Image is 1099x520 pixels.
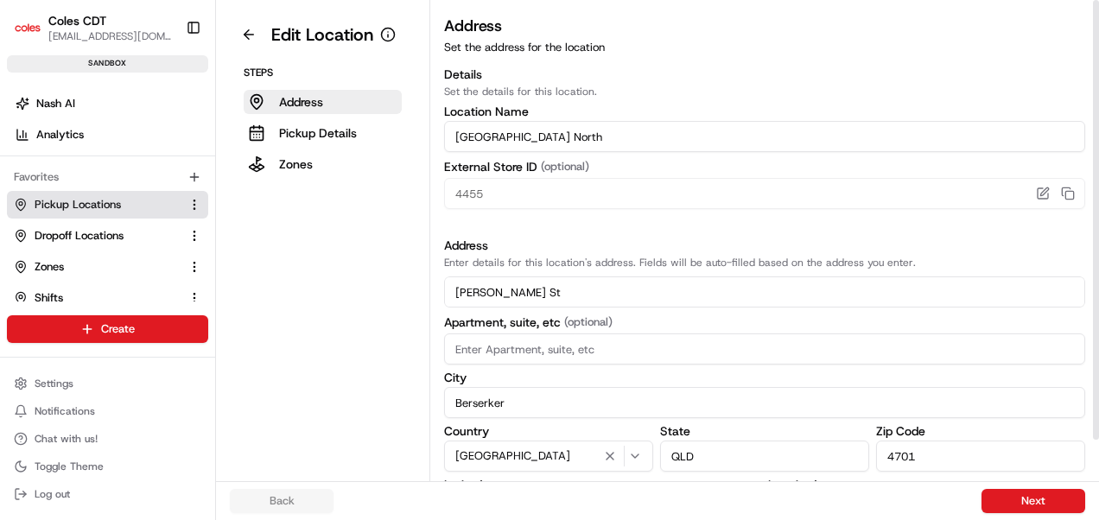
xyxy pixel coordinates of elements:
[279,124,357,142] p: Pickup Details
[444,40,1085,55] p: Set the address for the location
[768,479,1085,491] label: Longitude
[279,155,313,173] p: Zones
[444,159,1085,174] label: External Store ID
[876,425,1085,437] label: Zip Code
[14,197,181,212] a: Pickup Locations
[244,152,402,176] button: Zones
[48,12,106,29] button: Coles CDT
[455,448,570,464] span: [GEOGRAPHIC_DATA]
[35,404,95,418] span: Notifications
[444,441,653,472] button: [GEOGRAPHIC_DATA]
[541,159,589,174] span: (optional)
[35,228,124,244] span: Dropoff Locations
[444,387,1085,418] input: Enter City
[444,276,1085,308] input: Enter address
[444,121,1085,152] input: Location name
[17,164,48,195] img: 1736555255976-a54dd68f-1ca7-489b-9aae-adbdc363a1c4
[35,250,132,267] span: Knowledge Base
[7,284,208,312] button: Shifts
[172,292,209,305] span: Pylon
[7,427,208,451] button: Chat with us!
[7,222,208,250] button: Dropoff Locations
[101,321,135,337] span: Create
[244,66,402,79] p: Steps
[7,253,208,281] button: Zones
[7,482,208,506] button: Log out
[36,127,84,143] span: Analytics
[14,259,181,275] a: Zones
[876,441,1085,472] input: Enter Zip Code
[444,105,1085,117] label: Location Name
[244,121,402,145] button: Pickup Details
[146,251,160,265] div: 💻
[660,441,869,472] input: Enter State
[17,16,52,51] img: Nash
[35,259,64,275] span: Zones
[163,250,277,267] span: API Documentation
[10,243,139,274] a: 📗Knowledge Base
[660,425,869,437] label: State
[59,181,219,195] div: We're available if you need us!
[17,251,31,265] div: 📗
[7,399,208,423] button: Notifications
[35,460,104,473] span: Toggle Theme
[564,314,613,330] span: (optional)
[35,290,63,306] span: Shifts
[35,377,73,390] span: Settings
[7,315,208,343] button: Create
[444,314,1085,330] label: Apartment, suite, etc
[244,90,402,114] button: Address
[7,163,208,191] div: Favorites
[7,191,208,219] button: Pickup Locations
[444,425,653,437] label: Country
[981,489,1085,513] button: Next
[35,432,98,446] span: Chat with us!
[14,228,181,244] a: Dropoff Locations
[271,22,373,47] h1: Edit Location
[7,90,215,117] a: Nash AI
[122,291,209,305] a: Powered byPylon
[444,66,1085,83] h3: Details
[444,14,1085,38] h3: Address
[7,7,179,48] button: Coles CDTColes CDT[EMAIL_ADDRESS][DOMAIN_NAME]
[444,256,1085,270] p: Enter details for this location's address. Fields will be auto-filled based on the address you en...
[279,93,323,111] p: Address
[444,371,1085,384] label: City
[444,85,1085,98] p: Set the details for this location.
[444,178,1085,209] input: Enter External Store ID
[48,29,172,43] button: [EMAIL_ADDRESS][DOMAIN_NAME]
[444,333,1085,365] input: Enter Apartment, suite, etc
[7,55,208,73] div: sandbox
[7,371,208,396] button: Settings
[45,111,285,129] input: Clear
[294,169,314,190] button: Start new chat
[7,121,215,149] a: Analytics
[7,454,208,479] button: Toggle Theme
[17,68,314,96] p: Welcome 👋
[14,290,181,306] a: Shifts
[444,479,761,491] label: Latitude
[35,197,121,212] span: Pickup Locations
[35,487,70,501] span: Log out
[59,164,283,181] div: Start new chat
[444,237,1085,254] h3: Address
[36,96,75,111] span: Nash AI
[14,14,41,41] img: Coles CDT
[139,243,284,274] a: 💻API Documentation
